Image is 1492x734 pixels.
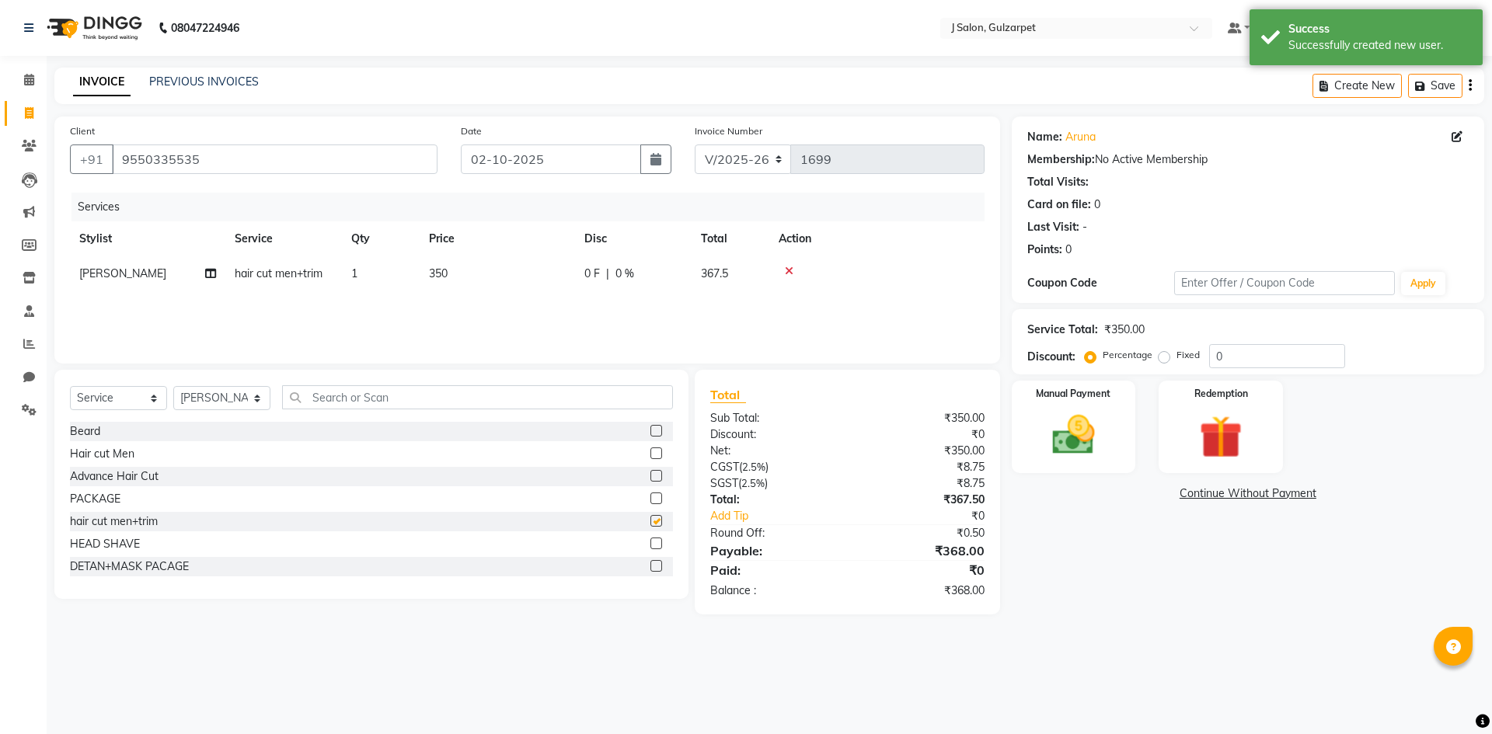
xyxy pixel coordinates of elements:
input: Search or Scan [282,385,673,409]
span: 2.5% [741,477,765,489]
div: Last Visit: [1027,219,1079,235]
div: ₹350.00 [1104,322,1145,338]
span: hair cut men+trim [235,266,322,280]
a: Add Tip [699,508,872,524]
div: ₹0.50 [847,525,995,541]
div: Name: [1027,129,1062,145]
label: Date [461,124,482,138]
div: 0 [1094,197,1100,213]
div: ₹368.00 [847,583,995,599]
div: ₹0 [847,561,995,579]
b: 08047224946 [171,6,239,50]
div: ₹0 [847,426,995,443]
a: INVOICE [73,68,131,96]
div: Discount: [1027,349,1075,365]
span: CGST [710,460,739,474]
div: DETAN+MASK PACAGE [70,558,189,575]
div: ₹0 [872,508,995,524]
label: Fixed [1177,348,1200,362]
div: Service Total: [1027,322,1098,338]
th: Stylist [70,221,225,256]
span: | [606,266,609,282]
div: Net: [699,443,847,459]
div: ₹367.50 [847,492,995,508]
div: Membership: [1027,151,1095,168]
th: Action [769,221,985,256]
div: Paid: [699,561,847,579]
span: 0 % [615,266,634,282]
a: PREVIOUS INVOICES [149,75,259,89]
th: Disc [575,221,692,256]
label: Redemption [1194,387,1248,401]
div: Round Off: [699,525,847,541]
span: 367.5 [701,266,728,280]
label: Manual Payment [1036,387,1110,401]
div: hair cut men+trim [70,513,158,530]
label: Client [70,124,95,138]
div: ₹368.00 [847,541,995,560]
div: ( ) [699,475,847,492]
th: Service [225,221,342,256]
div: No Active Membership [1027,151,1469,168]
span: [PERSON_NAME] [79,266,166,280]
div: 0 [1065,242,1072,258]
div: Total Visits: [1027,174,1089,190]
div: Card on file: [1027,197,1091,213]
div: Beard [70,423,100,440]
button: Create New [1312,74,1402,98]
div: ₹8.75 [847,475,995,492]
div: Coupon Code [1027,275,1174,291]
div: ( ) [699,459,847,475]
div: Sub Total: [699,410,847,426]
span: 0 F [584,266,600,282]
input: Enter Offer / Coupon Code [1174,271,1395,295]
button: Save [1408,74,1462,98]
div: Payable: [699,541,847,560]
th: Price [420,221,575,256]
span: 2.5% [742,461,765,473]
div: Services [71,193,996,221]
img: _cash.svg [1039,410,1109,460]
span: 350 [429,266,448,280]
div: HEAD SHAVE [70,536,140,552]
img: _gift.svg [1186,410,1256,464]
th: Qty [342,221,420,256]
div: Successfully created new user. [1288,37,1471,54]
input: Search by Name/Mobile/Email/Code [112,144,437,174]
a: Continue Without Payment [1015,485,1481,502]
div: Hair cut Men [70,446,134,462]
div: Points: [1027,242,1062,258]
div: PACKAGE [70,491,120,507]
div: Advance Hair Cut [70,468,159,485]
div: Total: [699,492,847,508]
div: ₹350.00 [847,443,995,459]
div: Success [1288,21,1471,37]
a: Aruna [1065,129,1096,145]
button: +91 [70,144,113,174]
label: Invoice Number [695,124,762,138]
div: ₹350.00 [847,410,995,426]
span: Total [710,387,746,403]
div: Discount: [699,426,847,443]
div: ₹8.75 [847,459,995,475]
th: Total [692,221,769,256]
div: Balance : [699,583,847,599]
button: Apply [1401,272,1445,295]
img: logo [40,6,146,50]
span: 1 [351,266,357,280]
span: SGST [710,476,738,490]
div: - [1082,219,1087,235]
label: Percentage [1103,348,1152,362]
